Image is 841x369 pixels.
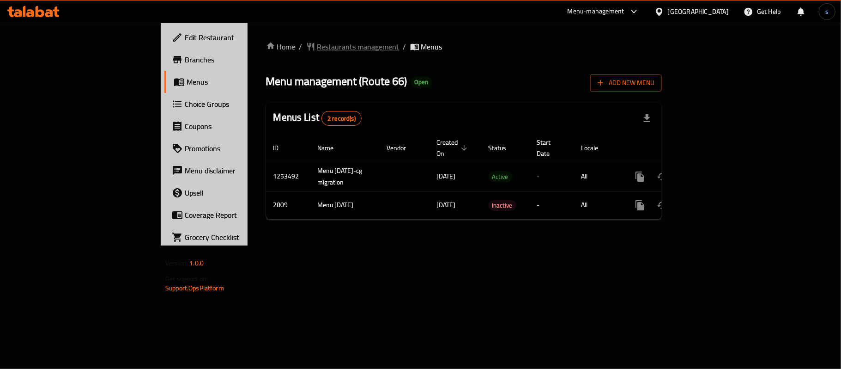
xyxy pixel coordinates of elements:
span: Coupons [185,121,294,132]
button: Change Status [651,194,673,216]
div: [GEOGRAPHIC_DATA] [668,6,729,17]
span: Coverage Report [185,209,294,221]
span: Name [318,142,346,154]
span: Status [489,142,519,154]
span: Version: [165,257,188,269]
span: Locale [581,142,611,154]
td: - [530,162,574,191]
th: Actions [622,134,725,162]
a: Upsell [164,182,301,204]
button: more [629,194,651,216]
a: Coverage Report [164,204,301,226]
td: Menu [DATE] [310,191,380,219]
span: Grocery Checklist [185,232,294,243]
li: / [403,41,406,52]
h2: Menus List [273,111,362,126]
span: Inactive [489,200,516,211]
a: Branches [164,49,301,71]
span: Choice Groups [185,98,294,110]
a: Edit Restaurant [164,26,301,49]
table: enhanced table [266,134,725,220]
span: Created On [437,137,470,159]
span: ID [273,142,291,154]
span: Active [489,172,512,182]
button: Change Status [651,166,673,188]
span: Menus [187,76,294,87]
span: Upsell [185,187,294,198]
span: Menu management ( Route 66 ) [266,71,407,92]
button: more [629,166,651,188]
a: Support.OpsPlatform [165,282,224,294]
a: Menu disclaimer [164,160,301,182]
nav: breadcrumb [266,41,662,52]
span: Get support on: [165,273,208,285]
span: [DATE] [437,199,456,211]
div: Export file [636,107,658,129]
a: Promotions [164,137,301,160]
span: 1.0.0 [189,257,204,269]
span: s [825,6,829,17]
a: Grocery Checklist [164,226,301,248]
span: Add New Menu [598,77,654,89]
span: Start Date [537,137,563,159]
div: Menu-management [568,6,624,17]
a: Coupons [164,115,301,137]
a: Choice Groups [164,93,301,115]
span: Menus [421,41,442,52]
td: All [574,191,622,219]
td: All [574,162,622,191]
span: Branches [185,54,294,65]
span: Restaurants management [317,41,399,52]
span: Vendor [387,142,418,154]
button: Add New Menu [590,74,662,92]
span: Open [411,78,432,86]
a: Restaurants management [306,41,399,52]
td: Menu [DATE]-cg migration [310,162,380,191]
span: Promotions [185,143,294,154]
span: Menu disclaimer [185,165,294,176]
td: - [530,191,574,219]
a: Menus [164,71,301,93]
span: Edit Restaurant [185,32,294,43]
span: 2 record(s) [322,114,361,123]
div: Open [411,77,432,88]
span: [DATE] [437,170,456,182]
